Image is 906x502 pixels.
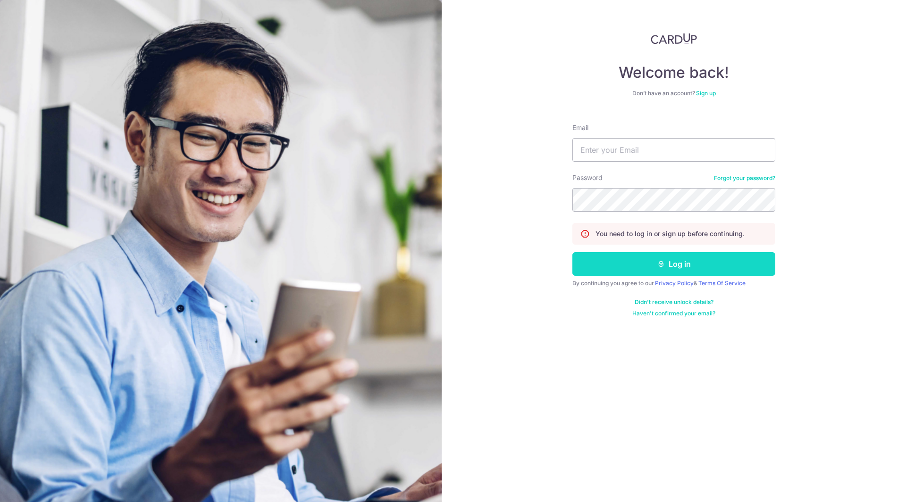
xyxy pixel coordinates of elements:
[572,123,588,132] label: Email
[632,310,715,317] a: Haven't confirmed your email?
[651,33,697,44] img: CardUp Logo
[572,90,775,97] div: Don’t have an account?
[572,138,775,162] input: Enter your Email
[596,229,745,239] p: You need to log in or sign up before continuing.
[714,174,775,182] a: Forgot your password?
[572,63,775,82] h4: Welcome back!
[635,298,713,306] a: Didn't receive unlock details?
[655,280,694,287] a: Privacy Policy
[696,90,716,97] a: Sign up
[698,280,746,287] a: Terms Of Service
[572,280,775,287] div: By continuing you agree to our &
[572,173,603,182] label: Password
[572,252,775,276] button: Log in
